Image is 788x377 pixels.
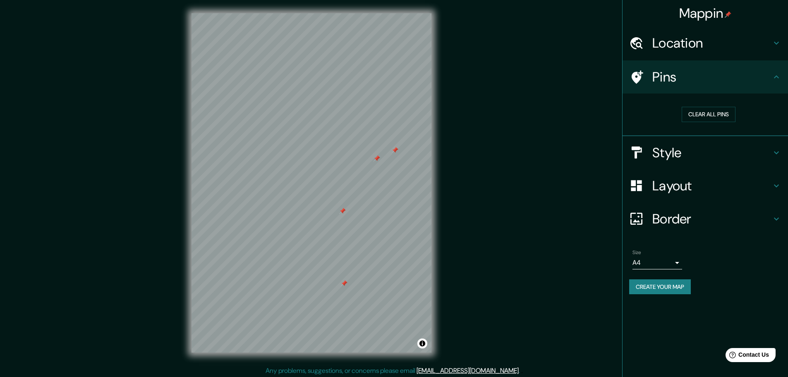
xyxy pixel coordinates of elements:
button: Toggle attribution [417,339,427,348]
div: Layout [623,169,788,202]
label: Size [632,249,641,256]
h4: Border [652,211,771,227]
h4: Pins [652,69,771,85]
div: Style [623,136,788,169]
div: A4 [632,256,682,269]
div: Location [623,26,788,60]
h4: Layout [652,178,771,194]
h4: Location [652,35,771,51]
iframe: Help widget launcher [714,345,779,368]
canvas: Map [192,13,431,353]
h4: Style [652,144,771,161]
div: Border [623,202,788,235]
button: Clear all pins [682,107,735,122]
h4: Mappin [679,5,732,22]
div: Pins [623,60,788,94]
div: . [520,366,521,376]
div: . [521,366,523,376]
img: pin-icon.png [725,11,731,18]
a: [EMAIL_ADDRESS][DOMAIN_NAME] [417,366,519,375]
p: Any problems, suggestions, or concerns please email . [266,366,520,376]
button: Create your map [629,279,691,295]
